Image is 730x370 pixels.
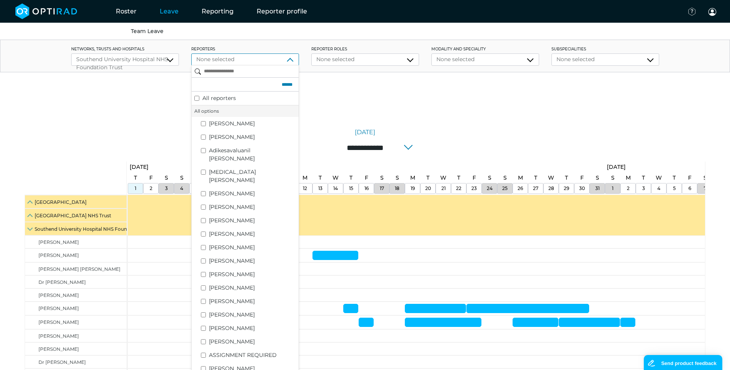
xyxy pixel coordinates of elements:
label: [PERSON_NAME] [209,243,296,252]
a: January 29, 2026 [562,183,571,193]
a: February 2, 2026 [625,183,631,193]
a: January 1, 2026 [128,162,150,173]
a: January 2, 2026 [147,172,155,183]
label: [PERSON_NAME] [209,120,296,128]
a: January 17, 2026 [378,183,386,193]
a: January 24, 2026 [486,172,493,183]
span: [PERSON_NAME] [38,292,79,298]
a: January 1, 2026 [132,172,139,183]
a: January 23, 2026 [469,183,479,193]
span: [PERSON_NAME] [38,252,79,258]
a: January 27, 2026 [531,183,540,193]
label: [PERSON_NAME] [209,284,296,292]
a: January 31, 2026 [593,183,601,193]
a: February 4, 2026 [655,183,662,193]
a: Team Leave [131,28,164,35]
label: [PERSON_NAME] [209,190,296,198]
div: None selected [436,55,534,63]
span: Dr [PERSON_NAME] [38,279,86,285]
a: January 18, 2026 [394,172,401,183]
span: [PERSON_NAME] [38,239,79,245]
label: [PERSON_NAME] [209,203,296,211]
a: January 28, 2026 [546,183,556,193]
label: [PERSON_NAME] [209,133,296,141]
span: [PERSON_NAME] [PERSON_NAME] [38,266,120,272]
a: January 20, 2026 [423,183,433,193]
a: January 17, 2026 [378,172,386,183]
a: January 12, 2026 [301,172,309,183]
label: Reporter roles [311,46,419,52]
a: January 13, 2026 [317,172,324,183]
label: Subspecialities [551,46,659,52]
a: February 5, 2026 [671,183,678,193]
a: January 12, 2026 [301,183,309,193]
label: All reporters [202,94,296,102]
div: Southend University Hospital NHS Foundation Trust [76,55,174,72]
span: Dr [PERSON_NAME] [38,359,86,365]
span: Southend University Hospital NHS Foundation Trust [35,226,155,232]
a: February 6, 2026 [686,172,693,183]
a: [DATE] [355,128,375,137]
span: [PERSON_NAME] [38,333,79,339]
a: February 1, 2026 [610,183,615,193]
a: January 30, 2026 [577,183,587,193]
a: January 21, 2026 [439,183,448,193]
a: January 19, 2026 [408,172,417,183]
a: January 27, 2026 [532,172,539,183]
a: February 1, 2026 [605,162,628,173]
span: [GEOGRAPHIC_DATA] NHS Trust [35,213,111,218]
a: January 4, 2026 [178,172,185,183]
label: [PERSON_NAME] [209,230,296,238]
a: January 16, 2026 [362,183,371,193]
li: All options [192,105,299,117]
a: January 30, 2026 [578,172,586,183]
a: January 14, 2026 [331,183,340,193]
span: [GEOGRAPHIC_DATA] [35,199,87,205]
a: January 4, 2026 [178,183,185,193]
a: February 7, 2026 [702,172,709,183]
label: [PERSON_NAME] [209,270,296,278]
a: February 3, 2026 [640,172,647,183]
a: February 5, 2026 [671,172,678,183]
a: January 31, 2026 [594,172,601,183]
span: [PERSON_NAME] [38,305,79,311]
a: January 25, 2026 [500,183,509,193]
a: January 1, 2026 [133,183,138,193]
label: [PERSON_NAME] [209,311,296,319]
label: Adikesavaluanil [PERSON_NAME] [209,147,296,163]
a: January 14, 2026 [331,172,341,183]
label: networks, trusts and hospitals [71,46,179,52]
label: [PERSON_NAME] [209,217,296,225]
label: [PERSON_NAME] [209,324,296,332]
a: February 1, 2026 [609,172,616,183]
a: January 13, 2026 [316,183,324,193]
label: [PERSON_NAME] [209,338,296,346]
span: 1 [135,185,136,191]
label: [MEDICAL_DATA][PERSON_NAME] [209,168,296,184]
a: January 19, 2026 [409,183,417,193]
a: January 15, 2026 [347,183,355,193]
span: [PERSON_NAME] [38,346,79,352]
div: None selected [196,55,294,63]
a: February 2, 2026 [624,172,633,183]
a: January 29, 2026 [563,172,570,183]
a: January 16, 2026 [363,172,370,183]
a: February 4, 2026 [654,172,664,183]
a: January 23, 2026 [471,172,478,183]
div: None selected [316,55,414,63]
a: January 25, 2026 [501,172,509,183]
a: January 22, 2026 [455,172,462,183]
a: January 26, 2026 [516,172,525,183]
img: brand-opti-rad-logos-blue-and-white-d2f68631ba2948856bd03f2d395fb146ddc8fb01b4b6e9315ea85fa773367... [15,3,77,19]
label: [PERSON_NAME] [209,257,296,265]
span: [PERSON_NAME] [38,319,79,325]
a: January 24, 2026 [485,183,494,193]
a: January 3, 2026 [163,183,170,193]
a: January 20, 2026 [424,172,431,183]
a: February 7, 2026 [702,183,708,193]
a: February 3, 2026 [640,183,647,193]
a: January 22, 2026 [454,183,463,193]
label: ASSIGNMENT REQUIRED [209,351,296,359]
a: January 26, 2026 [516,183,525,193]
label: Modality and Speciality [431,46,539,52]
